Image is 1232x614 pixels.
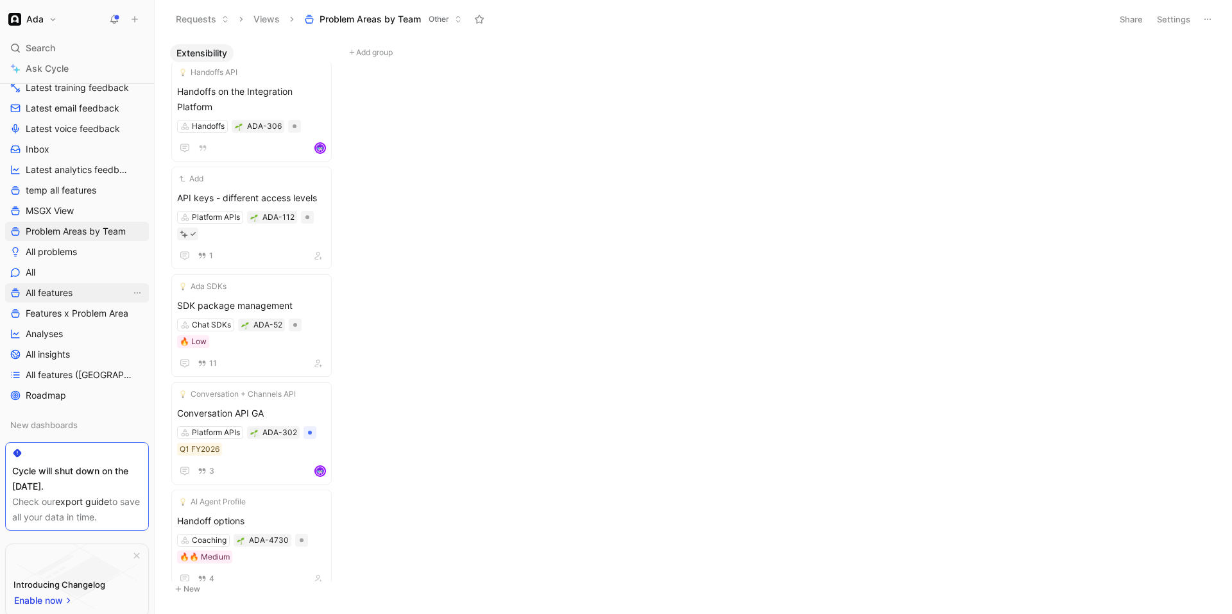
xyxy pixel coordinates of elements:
[5,365,149,385] a: All features ([GEOGRAPHIC_DATA])
[26,348,70,361] span: All insights
[5,78,149,97] a: Latest training feedback
[250,428,259,437] button: 🌱
[26,266,35,279] span: All
[262,426,297,439] div: ADA-302
[5,38,149,58] div: Search
[5,140,149,159] a: Inbox
[13,577,105,592] div: Introducing Changelog
[26,13,44,25] h1: Ada
[14,593,64,608] span: Enable now
[250,429,258,437] img: 🌱
[195,572,217,586] button: 4
[5,59,149,78] a: Ask Cycle
[316,467,325,476] img: avatar
[177,66,239,79] button: 💡Handoffs API
[192,120,225,133] div: Handoffs
[5,119,149,138] a: Latest voice feedback
[26,328,63,340] span: Analyses
[177,513,326,529] span: Handoff options
[1114,10,1149,28] button: Share
[26,40,55,56] span: Search
[236,536,245,545] button: 🌱
[234,122,243,131] button: 🌱
[191,66,237,79] span: Handoffs API
[131,286,144,299] button: View actions
[170,581,339,597] button: New
[177,84,326,115] span: Handoffs on the Integration Platform
[179,498,187,506] img: 💡
[177,172,205,185] button: Add
[5,415,149,438] div: New dashboards
[191,388,296,401] span: Conversation + Channels API
[26,389,66,402] span: Roadmap
[5,242,149,261] a: All problems
[13,592,74,609] button: Enable now
[5,345,149,364] a: All insights
[195,356,219,370] button: 11
[171,382,332,485] a: 💡Conversation + Channels APIConversation API GAPlatform APIsQ1 FY20263avatar
[176,47,227,60] span: Extensibility
[55,496,109,507] a: export guide
[26,307,128,320] span: Features x Problem Area
[171,490,332,592] a: 💡AI Agent ProfileHandoff optionsCoaching🔥🔥 Medium4
[249,534,289,547] div: ADA-4730
[5,99,149,118] a: Latest email feedback
[235,123,243,131] img: 🌱
[26,122,120,135] span: Latest voice feedback
[5,54,149,405] div: OtherLatest training feedbackLatest email feedbackLatest voice feedbackInboxLatest analytics feed...
[180,551,230,563] div: 🔥🔥 Medium
[237,537,244,545] img: 🌱
[250,213,259,222] button: 🌱
[209,360,217,367] span: 11
[345,45,518,60] button: Add group
[5,222,149,241] a: Problem Areas by Team
[191,495,246,508] span: AI Agent Profile
[316,144,325,153] img: avatar
[247,120,282,133] div: ADA-306
[177,406,326,421] span: Conversation API GA
[5,324,149,344] a: Analyses
[170,44,234,62] button: Extensibility
[1151,10,1196,28] button: Settings
[195,249,216,263] button: 1
[5,181,149,200] a: temp all features
[177,388,298,401] button: 💡Conversation + Channels API
[26,369,134,381] span: All features ([GEOGRAPHIC_DATA])
[209,575,214,583] span: 4
[5,415,149,435] div: New dashboards
[195,464,217,478] button: 3
[248,10,286,29] button: Views
[177,298,326,313] span: SDK package management
[209,252,213,260] span: 1
[5,263,149,282] a: All
[171,274,332,377] a: 💡Ada SDKsSDK package managementChat SDKs🔥 Low11
[180,335,207,348] div: 🔥 Low
[12,463,142,494] div: Cycle will shut down on the [DATE].
[12,494,142,525] div: Check our to save all your data in time.
[171,167,332,269] a: AddAPI keys - different access levelsPlatform APIs1
[26,163,132,176] span: Latest analytics feedback
[26,286,73,299] span: All features
[26,204,74,217] span: MSGX View
[179,390,187,398] img: 💡
[192,534,227,547] div: Coaching
[177,190,326,206] span: API keys - different access levels
[26,225,126,238] span: Problem Areas by Team
[192,426,240,439] div: Platform APIs
[26,143,49,156] span: Inbox
[241,320,250,329] button: 🌱
[26,102,119,115] span: Latest email feedback
[298,10,468,29] button: Problem Areas by TeamOther
[241,322,249,329] img: 🌱
[26,61,69,76] span: Ask Cycle
[5,304,149,323] a: Features x Problem Area
[253,319,282,331] div: ADA-52
[26,184,96,197] span: temp all features
[192,211,240,224] div: Platform APIs
[5,283,149,303] a: All featuresView actions
[192,319,231,331] div: Chat SDKs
